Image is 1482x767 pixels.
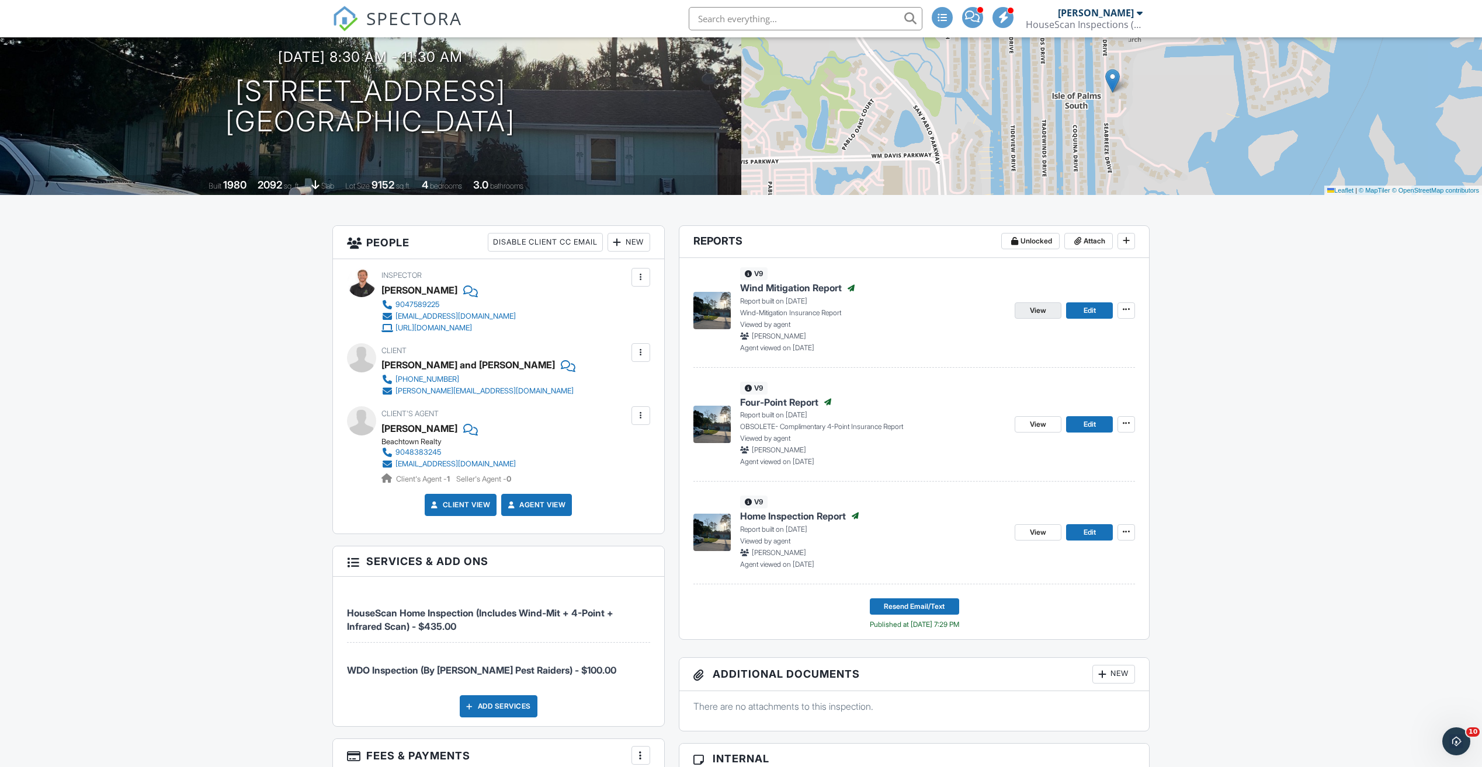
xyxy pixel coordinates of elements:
div: Beachtown Realty [381,437,525,447]
p: There are no attachments to this inspection. [693,700,1136,713]
div: Add Services [460,695,537,717]
a: [EMAIL_ADDRESS][DOMAIN_NAME] [381,458,516,470]
a: [PHONE_NUMBER] [381,374,574,385]
a: Agent View [505,499,565,511]
h3: Additional Documents [679,658,1150,691]
span: Client's Agent [381,409,439,418]
span: slab [321,182,334,190]
a: © MapTiler [1359,187,1390,194]
h3: Services & Add ons [333,546,664,577]
div: 1980 [223,179,247,191]
div: 3.0 [473,179,488,191]
a: 9047589225 [381,299,516,311]
span: Seller's Agent - [456,475,511,483]
span: HouseScan Home Inspection (Includes Wind-Mit + 4-Point + Infrared Scan) - $435.00 [347,607,613,632]
strong: 0 [506,475,511,483]
a: SPECTORA [332,16,462,40]
div: 2092 [258,179,282,191]
a: 9048383245 [381,447,516,458]
input: Search everything... [689,7,922,30]
iframe: Intercom live chat [1442,727,1470,755]
strong: 1 [447,475,450,483]
span: WDO Inspection (By [PERSON_NAME] Pest Raiders) - $100.00 [347,664,616,676]
span: sq. ft. [284,182,300,190]
h3: [DATE] 8:30 am - 11:30 am [278,49,463,65]
div: 4 [422,179,428,191]
a: Leaflet [1327,187,1353,194]
div: [PERSON_NAME] [1058,7,1134,19]
span: Lot Size [345,182,370,190]
div: [PERSON_NAME] [381,420,457,437]
div: New [1092,665,1135,684]
span: bedrooms [430,182,462,190]
div: [EMAIL_ADDRESS][DOMAIN_NAME] [395,312,516,321]
div: [PERSON_NAME] and [PERSON_NAME] [381,356,555,374]
div: [PERSON_NAME][EMAIL_ADDRESS][DOMAIN_NAME] [395,386,574,396]
img: Marker [1105,69,1120,93]
li: Manual fee: HouseScan Home Inspection (Includes Wind-Mit + 4-Point + Infrared Scan) [347,585,650,643]
li: Manual fee: WDO Inspection (By Nader's Pest Raiders) [347,643,650,686]
div: Disable Client CC Email [488,233,603,252]
div: 9152 [372,179,394,191]
div: 9048383245 [395,448,441,457]
img: The Best Home Inspection Software - Spectora [332,6,358,32]
a: Client View [429,499,491,511]
a: [PERSON_NAME][EMAIL_ADDRESS][DOMAIN_NAME] [381,385,574,397]
h3: People [333,226,664,259]
a: [URL][DOMAIN_NAME] [381,322,516,334]
div: [PHONE_NUMBER] [395,375,459,384]
span: Inspector [381,271,422,280]
a: [EMAIL_ADDRESS][DOMAIN_NAME] [381,311,516,322]
span: bathrooms [490,182,523,190]
div: [EMAIL_ADDRESS][DOMAIN_NAME] [395,459,516,469]
a: © OpenStreetMap contributors [1392,187,1479,194]
div: New [608,233,650,252]
span: 10 [1466,727,1480,737]
span: sq.ft. [396,182,411,190]
span: SPECTORA [366,6,462,30]
span: Built [209,182,221,190]
span: | [1355,187,1357,194]
span: Client [381,346,407,355]
div: [PERSON_NAME] [381,281,457,299]
div: [URL][DOMAIN_NAME] [395,323,472,333]
h1: [STREET_ADDRESS] [GEOGRAPHIC_DATA] [225,76,515,138]
div: 9047589225 [395,300,439,309]
span: Client's Agent - [396,475,452,483]
div: HouseScan Inspections (HOME) [1026,19,1143,30]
